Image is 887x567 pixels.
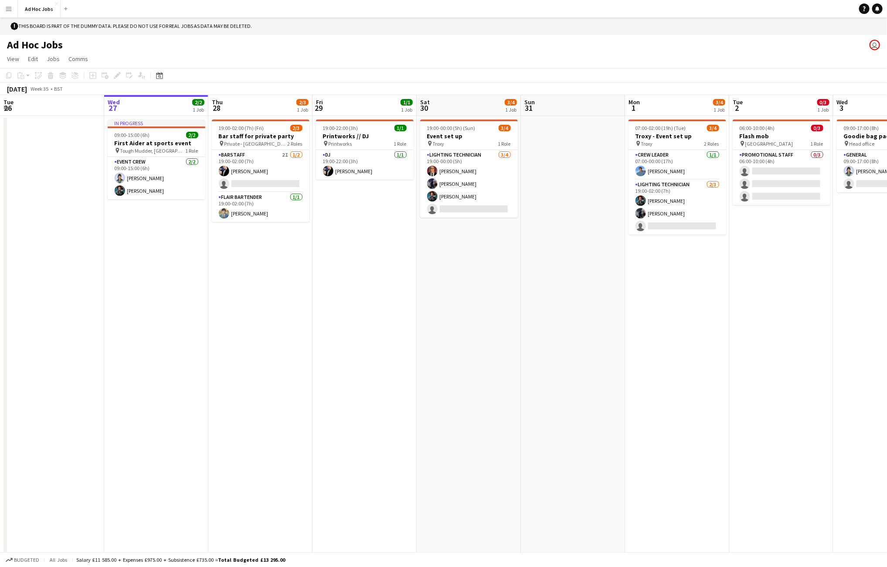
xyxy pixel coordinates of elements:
[433,140,445,147] span: Troxy
[316,150,414,180] app-card-role: DJ1/119:00-22:00 (3h)[PERSON_NAME]
[704,140,719,147] span: 2 Roles
[296,99,309,106] span: 2/3
[629,150,726,180] app-card-role: Crew Leader1/107:00-00:00 (17h)[PERSON_NAME]
[7,55,19,63] span: View
[297,106,308,113] div: 1 Job
[108,98,120,106] span: Wed
[323,125,358,131] span: 19:00-22:00 (3h)
[212,120,309,222] app-job-card: 19:00-02:00 (7h) (Fri)2/3Bar staff for private party Private - [GEOGRAPHIC_DATA]2 RolesBarstaff2I...
[733,98,743,106] span: Tue
[24,53,41,65] a: Edit
[745,140,793,147] span: [GEOGRAPHIC_DATA]
[18,0,61,17] button: Ad Hoc Jobs
[108,157,205,199] app-card-role: Event Crew2/209:00-15:00 (6h)[PERSON_NAME][PERSON_NAME]
[212,192,309,222] app-card-role: Flair Bartender1/119:00-02:00 (7h)[PERSON_NAME]
[627,103,640,113] span: 1
[120,147,186,154] span: Tough Mudder, [GEOGRAPHIC_DATA]
[427,125,476,131] span: 19:00-00:00 (5h) (Sun)
[394,125,407,131] span: 1/1
[212,98,223,106] span: Thu
[524,98,535,106] span: Sun
[68,55,88,63] span: Comms
[850,140,875,147] span: Head office
[14,557,39,563] span: Budgeted
[420,150,518,218] app-card-role: Lighting technician3/419:00-00:00 (5h)[PERSON_NAME][PERSON_NAME][PERSON_NAME]
[2,103,14,113] span: 26
[54,85,63,92] div: BST
[316,132,414,140] h3: Printworks // DJ
[108,120,205,126] div: In progress
[505,99,517,106] span: 3/4
[28,55,38,63] span: Edit
[629,132,726,140] h3: Troxy - Event set up
[420,132,518,140] h3: Event set up
[733,120,830,205] app-job-card: 06:00-10:00 (4h)0/3Flash mob [GEOGRAPHIC_DATA]1 RolePromotional Staff0/306:00-10:00 (4h)
[817,99,829,106] span: 0/3
[7,85,27,93] div: [DATE]
[106,103,120,113] span: 27
[394,140,407,147] span: 1 Role
[219,125,264,131] span: 19:00-02:00 (7h) (Fri)
[837,98,848,106] span: Wed
[713,99,725,106] span: 3/4
[498,140,511,147] span: 1 Role
[212,150,309,192] app-card-role: Barstaff2I1/219:00-02:00 (7h)[PERSON_NAME]
[290,125,302,131] span: 2/3
[316,98,323,106] span: Fri
[288,140,302,147] span: 2 Roles
[329,140,352,147] span: Printworks
[48,557,69,563] span: All jobs
[10,22,18,30] span: !
[211,103,223,113] span: 28
[3,98,14,106] span: Tue
[733,150,830,205] app-card-role: Promotional Staff0/306:00-10:00 (4h)
[43,53,63,65] a: Jobs
[636,125,686,131] span: 07:00-02:00 (19h) (Tue)
[714,106,725,113] div: 1 Job
[629,180,726,235] app-card-role: Lighting technician2/319:00-02:00 (7h)[PERSON_NAME][PERSON_NAME]
[731,103,743,113] span: 2
[733,132,830,140] h3: Flash mob
[76,557,285,563] div: Salary £11 585.00 + Expenses £975.00 + Subsistence £735.00 =
[641,140,653,147] span: Troxy
[115,132,150,138] span: 09:00-15:00 (6h)
[818,106,829,113] div: 1 Job
[523,103,535,113] span: 31
[401,106,412,113] div: 1 Job
[499,125,511,131] span: 3/4
[29,85,51,92] span: Week 35
[420,120,518,218] app-job-card: 19:00-00:00 (5h) (Sun)3/4Event set up Troxy1 RoleLighting technician3/419:00-00:00 (5h)[PERSON_NA...
[844,125,879,131] span: 09:00-17:00 (8h)
[186,147,198,154] span: 1 Role
[65,53,92,65] a: Comms
[212,132,309,140] h3: Bar staff for private party
[193,106,204,113] div: 1 Job
[505,106,517,113] div: 1 Job
[811,125,823,131] span: 0/3
[218,557,285,563] span: Total Budgeted £13 295.00
[192,99,204,106] span: 2/2
[629,98,640,106] span: Mon
[47,55,60,63] span: Jobs
[707,125,719,131] span: 3/4
[316,120,414,180] app-job-card: 19:00-22:00 (3h)1/1Printworks // DJ Printworks1 RoleDJ1/119:00-22:00 (3h)[PERSON_NAME]
[186,132,198,138] span: 2/2
[740,125,775,131] span: 06:00-10:00 (4h)
[7,38,63,51] h1: Ad Hoc Jobs
[419,103,430,113] span: 30
[3,53,23,65] a: View
[811,140,823,147] span: 1 Role
[836,103,848,113] span: 3
[401,99,413,106] span: 1/1
[108,139,205,147] h3: First Aider at sports event
[629,120,726,235] app-job-card: 07:00-02:00 (19h) (Tue)3/4Troxy - Event set up Troxy2 RolesCrew Leader1/107:00-00:00 (17h)[PERSON...
[108,120,205,199] app-job-card: In progress09:00-15:00 (6h)2/2First Aider at sports event Tough Mudder, [GEOGRAPHIC_DATA]1 RoleEv...
[224,140,288,147] span: Private - [GEOGRAPHIC_DATA]
[4,555,41,565] button: Budgeted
